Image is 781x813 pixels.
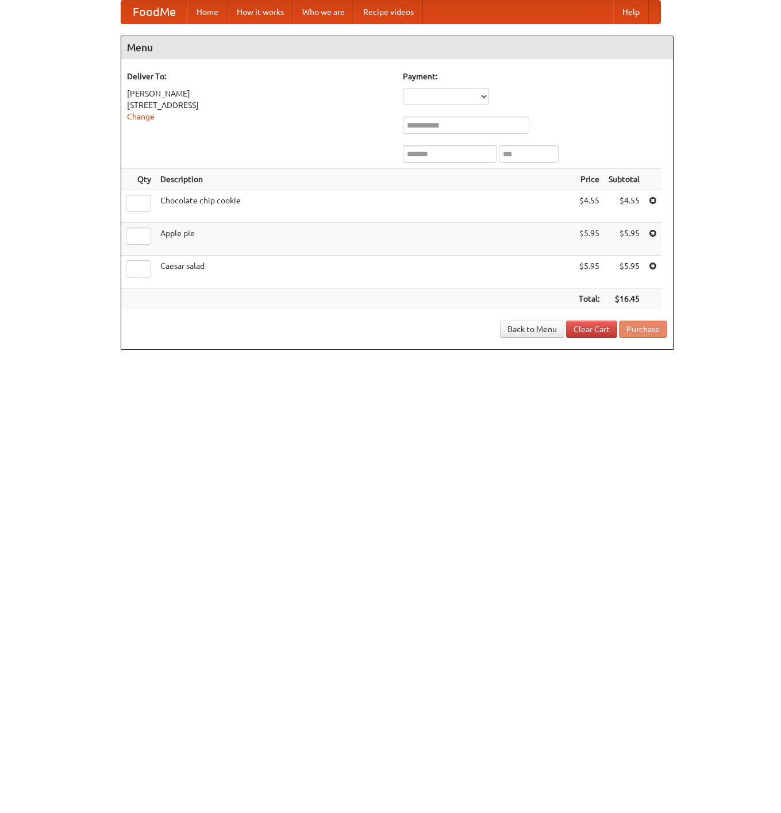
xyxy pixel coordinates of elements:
[574,288,604,310] th: Total:
[187,1,228,24] a: Home
[613,1,649,24] a: Help
[500,321,564,338] a: Back to Menu
[604,223,644,256] td: $5.95
[619,321,667,338] button: Purchase
[403,71,667,82] h5: Payment:
[574,169,604,190] th: Price
[121,36,673,59] h4: Menu
[354,1,423,24] a: Recipe videos
[127,99,391,111] div: [STREET_ADDRESS]
[127,88,391,99] div: [PERSON_NAME]
[574,190,604,223] td: $4.55
[121,1,187,24] a: FoodMe
[121,169,156,190] th: Qty
[156,190,574,223] td: Chocolate chip cookie
[604,256,644,288] td: $5.95
[156,223,574,256] td: Apple pie
[574,256,604,288] td: $5.95
[156,256,574,288] td: Caesar salad
[574,223,604,256] td: $5.95
[604,190,644,223] td: $4.55
[156,169,574,190] th: Description
[566,321,617,338] a: Clear Cart
[127,71,391,82] h5: Deliver To:
[604,288,644,310] th: $16.45
[604,169,644,190] th: Subtotal
[228,1,293,24] a: How it works
[293,1,354,24] a: Who we are
[127,112,155,121] a: Change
